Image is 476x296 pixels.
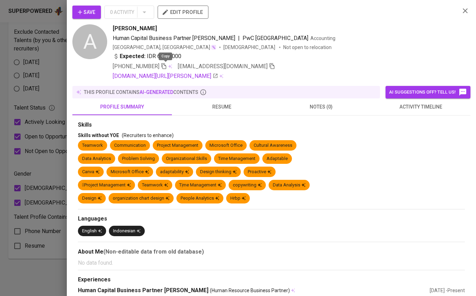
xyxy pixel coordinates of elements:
[276,103,367,111] span: notes (0)
[209,142,243,149] div: Microsoft Office
[389,88,467,96] span: AI suggestions off? Tell us!
[111,169,149,175] div: Microsoft Office
[179,182,222,189] div: Tịme Management
[120,52,145,61] b: Expected:
[78,276,465,284] div: Experiences
[78,8,95,17] span: Save
[211,45,216,50] img: magic_wand.svg
[160,169,189,175] div: adaptability
[142,182,168,189] div: Teamwork
[430,287,465,294] div: [DATE] - Present
[82,169,100,175] div: Canva
[113,44,216,51] div: [GEOGRAPHIC_DATA], [GEOGRAPHIC_DATA]
[72,6,101,19] button: Save
[230,195,246,202] div: Hrbp
[233,182,262,189] div: copywriting
[181,195,219,202] div: People Analytics
[166,155,207,162] div: Organizational Skills
[158,9,208,15] a: edit profile
[78,133,119,138] span: Skills without YOE
[82,195,102,202] div: Design
[254,142,292,149] div: Cultural Awareness
[113,72,218,80] a: [DOMAIN_NAME][URL][PERSON_NAME]
[273,182,306,189] div: Data Analysis
[176,103,267,111] span: resume
[82,142,103,149] div: Teamwork
[122,133,174,138] span: (Recruiters to enhance)
[238,34,240,42] span: |
[386,86,470,98] button: AI suggestions off? Tell us!
[210,287,290,294] span: (Human Resource Business Partner)
[78,121,465,129] div: Skills
[140,89,173,95] span: AI-generated
[200,169,237,175] div: Design thinking
[158,6,208,19] button: edit profile
[375,103,466,111] span: activity timeline
[248,169,271,175] div: Proactive
[310,35,335,41] span: Accounting
[157,142,198,149] div: Project Management
[122,155,155,162] div: Problem Solving
[223,44,276,51] span: [DEMOGRAPHIC_DATA]
[283,44,332,51] p: Not open to relocation
[267,155,288,162] div: Adaptable
[113,24,157,33] span: [PERSON_NAME]
[84,89,198,96] p: this profile contains contents
[103,248,204,255] b: (Non-editable data from old database)
[77,103,168,111] span: profile summary
[78,215,465,223] div: Languages
[82,228,102,234] div: English
[113,228,141,234] div: Indonesian
[114,142,146,149] div: Communication
[178,63,268,70] span: [EMAIL_ADDRESS][DOMAIN_NAME]
[243,35,308,41] span: PwC [GEOGRAPHIC_DATA]
[163,8,203,17] span: edit profile
[72,24,107,59] div: A
[78,259,465,267] p: No data found.
[218,155,255,162] div: Time Management
[78,287,430,295] div: Human Capital Business Partner [PERSON_NAME]
[113,52,181,61] div: IDR 6.000.000
[82,155,111,162] div: Data Analytics
[113,195,169,202] div: organization chart design
[78,248,465,256] div: About Me
[82,182,131,189] div: Project Management
[113,35,235,41] span: Human Capital Business Partner [PERSON_NAME]
[113,63,159,70] span: [PHONE_NUMBER]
